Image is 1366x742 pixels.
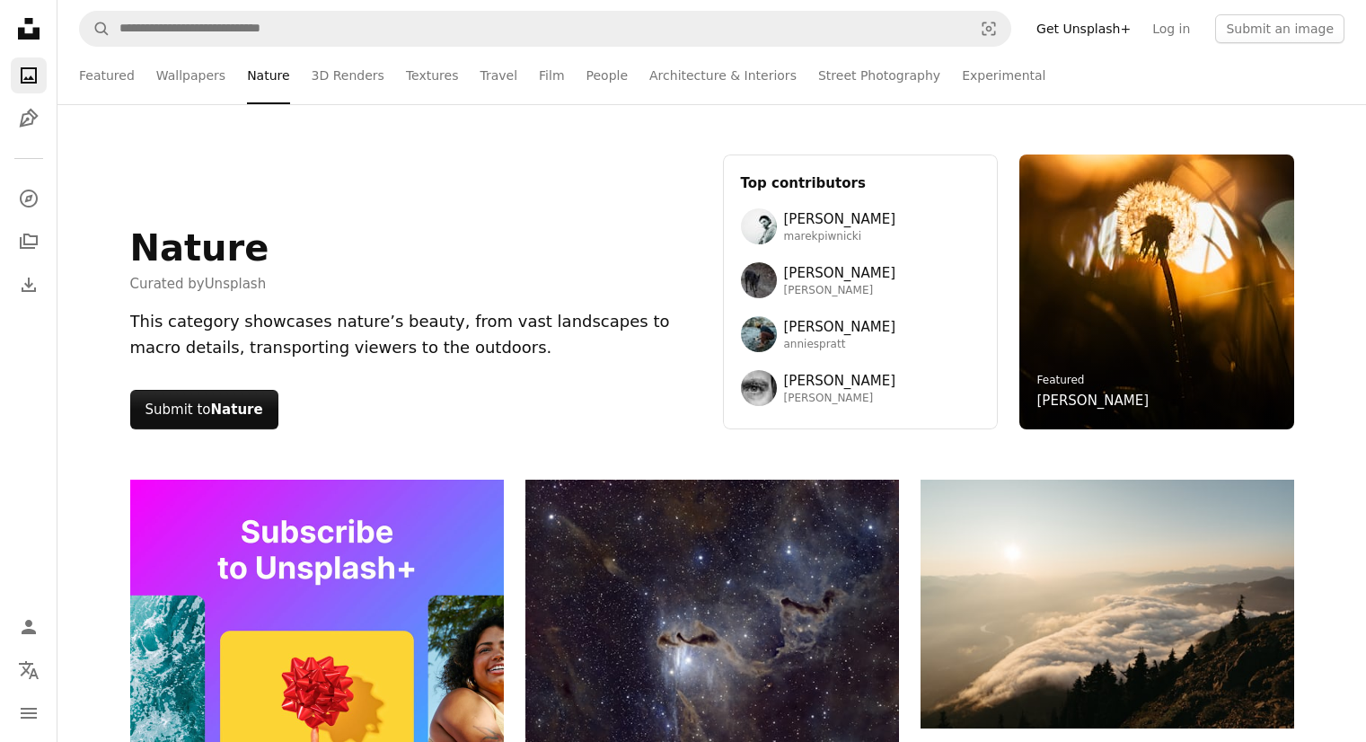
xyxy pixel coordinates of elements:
a: [PERSON_NAME] [1037,390,1150,411]
a: Get Unsplash+ [1026,14,1141,43]
a: 3D Renders [312,47,384,104]
h1: Nature [130,226,269,269]
a: Street Photography [818,47,940,104]
a: Featured [79,47,135,104]
strong: Nature [211,402,263,418]
span: anniespratt [784,338,896,352]
span: Curated by [130,273,269,295]
a: Log in / Sign up [11,609,47,645]
button: Search Unsplash [80,12,110,46]
a: Film [539,47,564,104]
a: Collections [11,224,47,260]
a: People [586,47,629,104]
form: Find visuals sitewide [79,11,1011,47]
span: [PERSON_NAME] [784,392,896,406]
span: [PERSON_NAME] [784,284,896,298]
button: Submit toNature [130,390,278,429]
a: Wallpapers [156,47,225,104]
span: [PERSON_NAME] [784,370,896,392]
a: Illustrations [11,101,47,137]
img: Mountains and clouds are illuminated by the setting sun. [921,480,1294,729]
div: This category showcases nature’s beauty, from vast landscapes to macro details, transporting view... [130,309,701,361]
a: Avatar of user Francesco Ungaro[PERSON_NAME][PERSON_NAME] [741,370,980,406]
span: [PERSON_NAME] [784,262,896,284]
a: Log in [1141,14,1201,43]
a: Mountains and clouds are illuminated by the setting sun. [921,596,1294,612]
span: [PERSON_NAME] [784,208,896,230]
a: Photos [11,57,47,93]
a: Experimental [962,47,1045,104]
button: Submit an image [1215,14,1344,43]
span: [PERSON_NAME] [784,316,896,338]
a: Explore [11,181,47,216]
a: Avatar of user Wolfgang Hasselmann[PERSON_NAME][PERSON_NAME] [741,262,980,298]
a: Travel [480,47,517,104]
a: Download History [11,267,47,303]
button: Visual search [967,12,1010,46]
h3: Top contributors [741,172,980,194]
img: Avatar of user Wolfgang Hasselmann [741,262,777,298]
a: Dark nebula with glowing stars and gas clouds. [525,658,899,674]
button: Menu [11,695,47,731]
a: Avatar of user Marek Piwnicki[PERSON_NAME]marekpiwnicki [741,208,980,244]
a: Avatar of user Annie Spratt[PERSON_NAME]anniespratt [741,316,980,352]
img: Avatar of user Marek Piwnicki [741,208,777,244]
img: Avatar of user Annie Spratt [741,316,777,352]
a: Featured [1037,374,1085,386]
a: Textures [406,47,459,104]
span: marekpiwnicki [784,230,896,244]
button: Language [11,652,47,688]
a: Architecture & Interiors [649,47,797,104]
img: Avatar of user Francesco Ungaro [741,370,777,406]
a: Unsplash [205,276,267,292]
